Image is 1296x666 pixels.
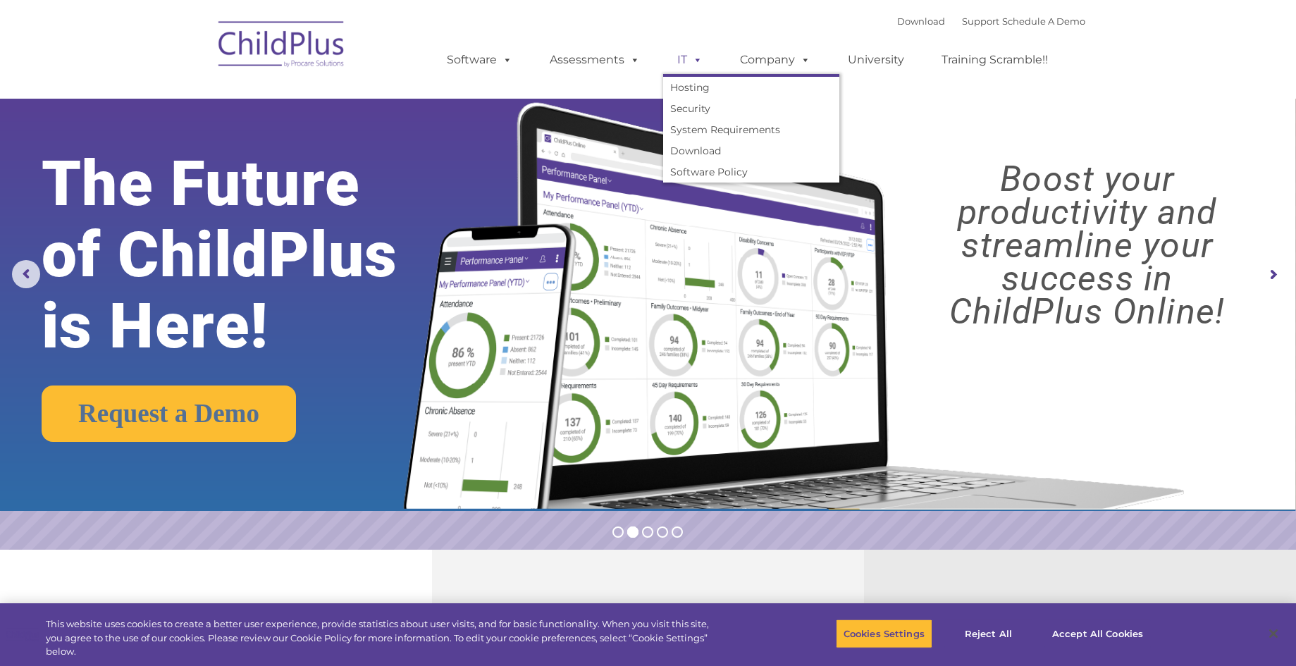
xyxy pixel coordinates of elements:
button: Cookies Settings [836,619,932,648]
button: Close [1258,618,1289,649]
a: Hosting [663,77,839,98]
span: Phone number [196,151,256,161]
a: Schedule A Demo [1002,16,1085,27]
span: Last name [196,93,239,104]
div: This website uses cookies to create a better user experience, provide statistics about user visit... [46,617,712,659]
a: Company [726,46,825,74]
a: University [834,46,918,74]
a: Assessments [536,46,654,74]
font: | [897,16,1085,27]
a: Training Scramble!! [927,46,1062,74]
rs-layer: The Future of ChildPlus is Here! [42,148,455,362]
rs-layer: Boost your productivity and streamline your success in ChildPlus Online! [895,163,1280,328]
a: Support [962,16,999,27]
a: Download [897,16,945,27]
a: Software Policy [663,161,839,183]
a: System Requirements [663,119,839,140]
a: Security [663,98,839,119]
a: Request a Demo [42,386,296,442]
button: Reject All [944,619,1032,648]
a: IT [663,46,717,74]
button: Accept All Cookies [1044,619,1151,648]
a: Download [663,140,839,161]
img: ChildPlus by Procare Solutions [211,11,352,82]
a: Software [433,46,526,74]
